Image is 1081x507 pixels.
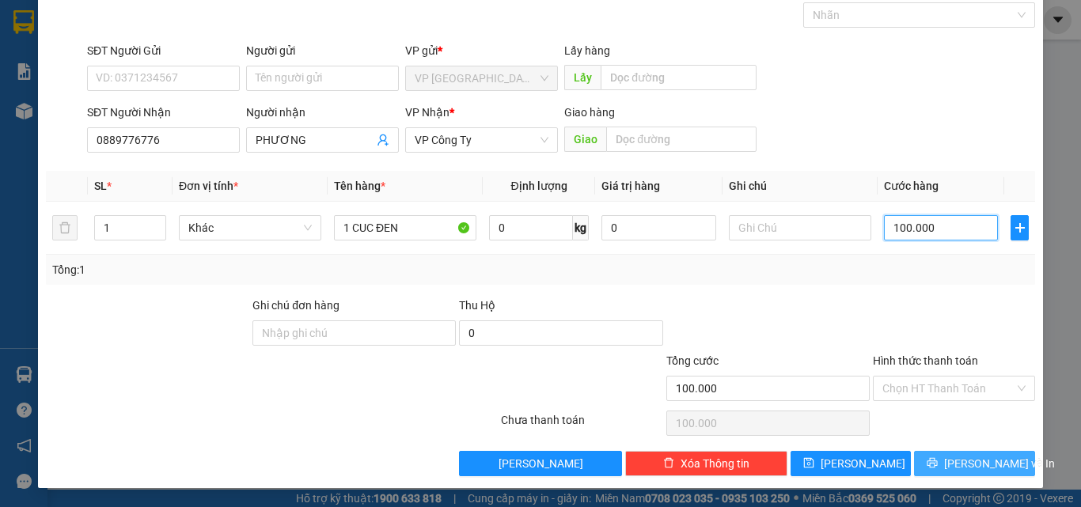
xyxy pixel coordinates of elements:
span: VP Nhận [405,106,449,119]
input: VD: Bàn, Ghế [334,215,476,240]
div: Chưa thanh toán [499,411,665,439]
span: VP [GEOGRAPHIC_DATA] - [29,91,177,106]
button: deleteXóa Thông tin [625,451,787,476]
span: Nhận: [6,111,180,141]
div: SĐT Người Nhận [87,104,240,121]
span: Lấy [564,65,601,90]
span: [PERSON_NAME] và In [944,455,1055,472]
span: user-add [377,134,389,146]
label: Ghi chú đơn hàng [252,299,339,312]
div: Người nhận [246,104,399,121]
span: Giá trị hàng [601,180,660,192]
input: Ghi Chú [729,215,871,240]
span: kg [573,215,589,240]
strong: CÔNG TY CP BÌNH TÂM [56,9,214,53]
span: VP Tân Bình [415,66,548,90]
div: Người gửi [246,42,399,59]
span: Giao [564,127,606,152]
span: VP Công Ty [415,128,548,152]
span: Gửi: [6,91,29,106]
input: Dọc đường [601,65,757,90]
input: Dọc đường [606,127,757,152]
input: 0 [601,215,715,240]
span: VP Tân Bình ĐT: [56,55,222,85]
button: printer[PERSON_NAME] và In [914,451,1035,476]
button: [PERSON_NAME] [459,451,621,476]
span: SL [94,180,107,192]
span: Khác [188,216,312,240]
span: Thu Hộ [459,299,495,312]
span: Đơn vị tính [179,180,238,192]
span: Cước hàng [884,180,939,192]
img: logo [6,12,54,83]
label: Hình thức thanh toán [873,354,978,367]
span: Giao hàng [564,106,615,119]
span: Lấy hàng [564,44,610,57]
span: plus [1011,221,1028,234]
span: VP Công Ty - [6,111,180,141]
span: Tổng cước [666,354,719,367]
button: delete [52,215,78,240]
span: 085 88 555 88 [56,55,222,85]
span: Xóa Thông tin [681,455,749,472]
div: Tổng: 1 [52,261,419,278]
button: plus [1011,215,1029,240]
span: Định lượng [510,180,567,192]
input: Ghi chú đơn hàng [252,320,456,346]
div: VP gửi [405,42,558,59]
span: Tên hàng [334,180,385,192]
span: save [803,457,814,470]
button: save[PERSON_NAME] [791,451,912,476]
span: [PERSON_NAME] [821,455,905,472]
span: delete [663,457,674,470]
th: Ghi chú [723,171,878,202]
span: printer [927,457,938,470]
span: [PERSON_NAME] [499,455,583,472]
div: SĐT Người Gửi [87,42,240,59]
